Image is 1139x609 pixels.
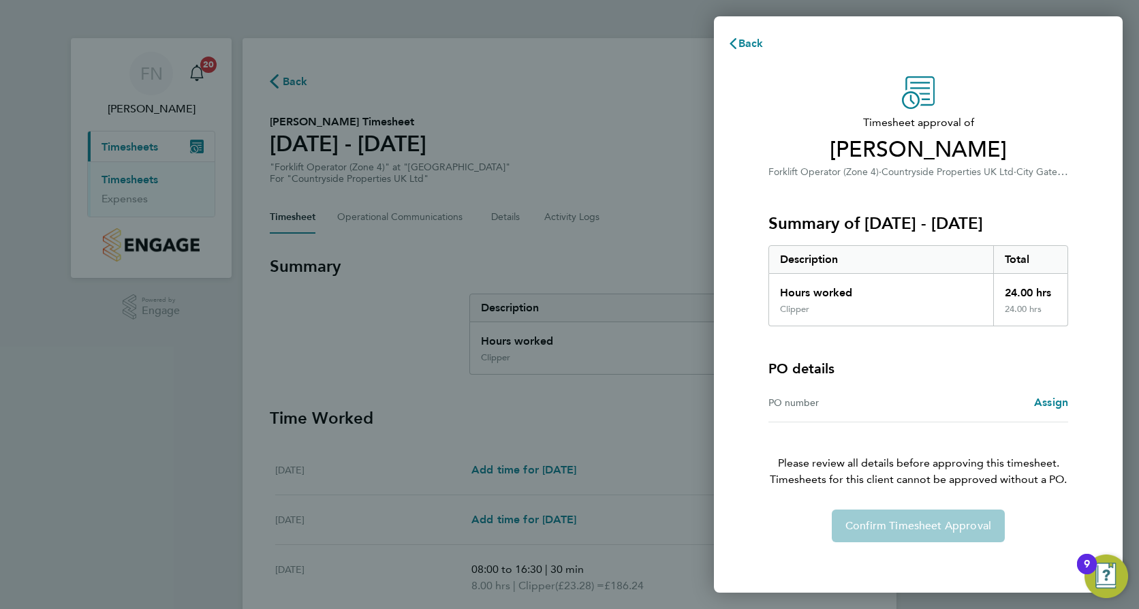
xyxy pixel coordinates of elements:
h3: Summary of [DATE] - [DATE] [768,213,1068,234]
div: Total [993,246,1068,273]
span: Timesheet approval of [768,114,1068,131]
span: Timesheets for this client cannot be approved without a PO. [752,471,1085,488]
div: 24.00 hrs [993,304,1068,326]
span: City Gateway [1016,165,1074,178]
h4: PO details [768,359,834,378]
a: Assign [1034,394,1068,411]
span: Assign [1034,396,1068,409]
p: Please review all details before approving this timesheet. [752,422,1085,488]
div: 9 [1084,564,1090,582]
span: Forklift Operator (Zone 4) [768,166,879,178]
div: Hours worked [769,274,993,304]
button: Open Resource Center, 9 new notifications [1085,555,1128,598]
div: Clipper [780,304,809,315]
span: Countryside Properties UK Ltd [881,166,1014,178]
span: Back [738,37,764,50]
button: Back [714,30,777,57]
div: Summary of 15 - 21 Sep 2025 [768,245,1068,326]
span: · [879,166,881,178]
span: [PERSON_NAME] [768,136,1068,163]
div: Description [769,246,993,273]
div: PO number [768,394,918,411]
span: · [1014,166,1016,178]
div: 24.00 hrs [993,274,1068,304]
